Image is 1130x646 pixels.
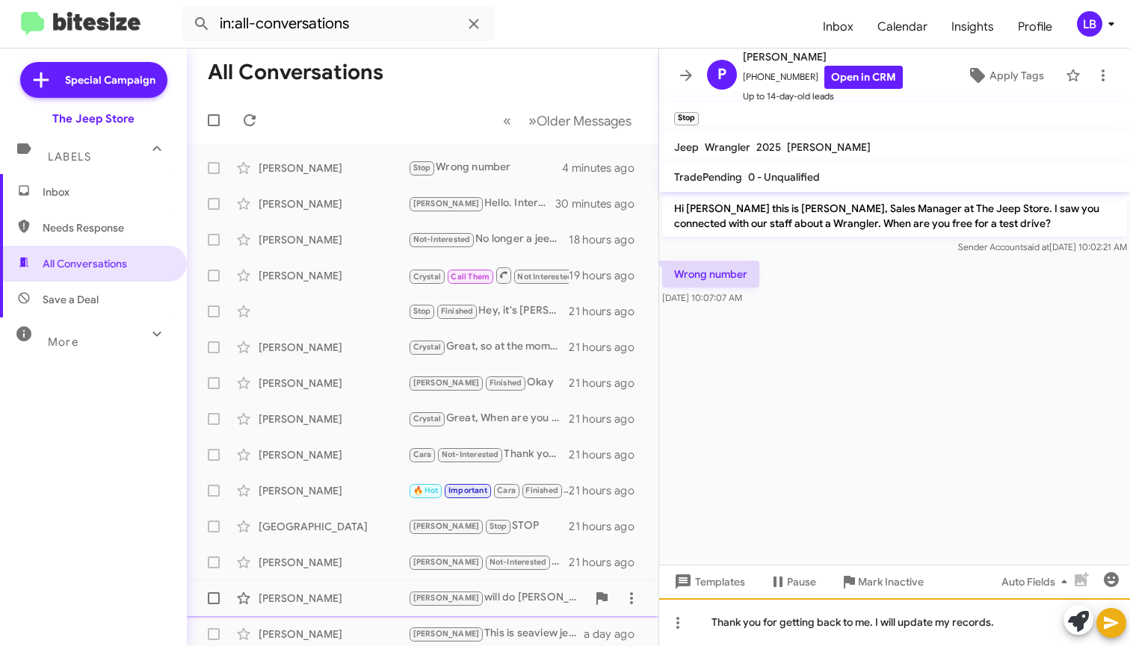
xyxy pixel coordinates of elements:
button: Apply Tags [951,62,1058,89]
div: [PERSON_NAME] [259,483,408,498]
span: Special Campaign [65,72,155,87]
div: 21 hours ago [569,519,646,534]
div: Okay [408,374,569,391]
div: [PERSON_NAME] [259,161,408,176]
div: [PERSON_NAME] [259,447,408,462]
div: 21 hours ago [569,483,646,498]
span: Up to 14-day-old leads [743,89,903,104]
button: LB [1064,11,1114,37]
span: Stop [413,163,431,173]
div: 21 hours ago [569,376,646,391]
div: Hey, it's [PERSON_NAME] from Toyota World of [GEOGRAPHIC_DATA]. You can upgrade to the new 2025 T... [408,302,569,320]
button: Mark Inactive [828,568,936,595]
div: 18 hours ago [569,232,646,247]
div: Hello. Interested in selling your current vehicle? [408,195,557,212]
div: [PERSON_NAME] [259,591,408,606]
span: Crystal [413,414,441,423]
span: Not Interested [517,272,572,282]
div: 30 minutes ago [557,196,646,211]
span: Finished [525,485,558,495]
div: 21 hours ago [569,304,646,319]
span: [PERSON_NAME] [413,557,480,567]
span: 🔥 Hot [413,485,439,495]
a: Insights [939,5,1006,49]
span: Pause [787,568,816,595]
div: Thank you for getting back to me. I will update my records. [408,446,569,463]
div: will do [PERSON_NAME], Thank you very much. [408,589,587,606]
button: Templates [659,568,757,595]
span: « [503,111,511,130]
span: Crystal [413,342,441,352]
span: [PERSON_NAME] [413,593,480,603]
span: Sender Account [DATE] 10:02:21 AM [958,241,1127,252]
a: Open in CRM [824,66,903,89]
span: [DATE] 10:07:07 AM [662,292,742,303]
div: [GEOGRAPHIC_DATA] [259,519,408,534]
a: Calendar [865,5,939,49]
div: 21 hours ago [569,447,646,462]
span: Wrangler [705,140,750,154]
div: 21 hours ago [569,411,646,426]
div: Fantastic [PERSON_NAME], You have a wonderful day [408,482,569,499]
span: Not-Interested [442,450,499,459]
span: All Conversations [43,256,127,271]
input: Search [181,6,495,42]
span: P [717,63,726,87]
div: Wrong number [408,159,562,176]
div: 21 hours ago [569,340,646,355]
nav: Page navigation example [495,105,640,136]
div: [PERSON_NAME] [259,555,408,570]
span: Templates [671,568,745,595]
span: Cara [497,485,516,495]
span: [PERSON_NAME] [743,48,903,66]
span: Inbox [43,184,170,199]
p: Hi [PERSON_NAME] this is [PERSON_NAME], Sales Manager at The Jeep Store. I saw you connected with... [662,195,1127,237]
div: [PERSON_NAME] [259,376,408,391]
div: [PERSON_NAME] [259,268,408,283]
span: [PERSON_NAME] [413,521,480,531]
div: [PERSON_NAME] [259,340,408,355]
div: 4 minutes ago [562,161,646,176]
button: Pause [757,568,828,595]
a: Special Campaign [20,62,167,98]
button: Previous [494,105,520,136]
div: Great, When are you available to bring it in so that we can further discuss your options ? it wou... [408,410,569,427]
div: [PERSON_NAME] [259,232,408,247]
div: a day ago [584,627,646,642]
span: Not-Interested [490,557,547,567]
span: Older Messages [537,113,632,129]
span: Stop [490,521,507,531]
div: Inbound Call [408,266,569,285]
span: Mark Inactive [858,568,924,595]
button: Auto Fields [989,568,1085,595]
span: Crystal [413,272,441,282]
button: Next [519,105,640,136]
a: Inbox [811,5,865,49]
p: Wrong number [662,261,759,288]
div: This is seaview jeep in [GEOGRAPHIC_DATA], [GEOGRAPHIC_DATA] [408,625,584,642]
span: Cara [413,450,432,459]
span: More [48,335,78,349]
div: [PERSON_NAME] [259,411,408,426]
div: The Jeep Store [52,111,135,126]
span: Apply Tags [989,62,1044,89]
span: [PHONE_NUMBER] [743,66,903,89]
small: Stop [674,112,699,125]
span: Labels [48,150,91,164]
div: 19 hours ago [569,268,646,283]
span: 0 - Unqualified [748,170,820,184]
div: LB [1077,11,1102,37]
span: Stop [413,306,431,316]
h1: All Conversations [208,60,383,84]
div: 21 hours ago [569,555,646,570]
span: said at [1023,241,1049,252]
div: STOP [408,518,569,535]
span: Not-Interested [413,235,471,244]
div: Thank you for getting back to me. I will update my records. [659,598,1130,646]
a: Profile [1006,5,1064,49]
span: » [528,111,537,130]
